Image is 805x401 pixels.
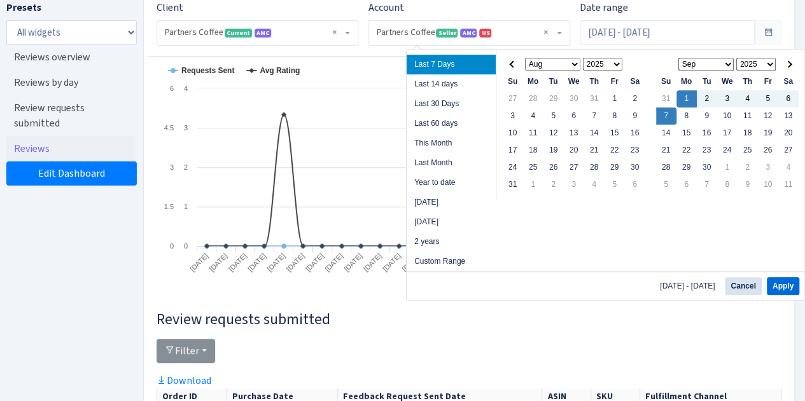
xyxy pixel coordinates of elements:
[605,90,625,107] td: 1
[407,153,496,173] li: Last Month
[564,107,584,125] td: 6
[656,125,676,142] td: 14
[255,29,271,37] span: AMC
[758,107,778,125] td: 12
[656,107,676,125] td: 7
[676,125,697,142] td: 15
[181,66,234,75] tspan: Requests Sent
[184,163,188,171] text: 2
[6,136,134,161] a: Reviews
[184,203,188,210] text: 1
[6,44,134,70] a: Reviews overview
[6,70,134,95] a: Reviews by day
[543,90,564,107] td: 29
[265,252,286,273] tspan: [DATE]
[725,277,761,295] button: Cancel
[778,142,799,159] td: 27
[170,163,174,171] text: 3
[717,73,738,90] th: We
[225,29,252,37] span: Current
[564,159,584,176] td: 27
[584,176,605,193] td: 4
[207,252,228,273] tspan: [DATE]
[697,73,717,90] th: Tu
[697,90,717,107] td: 2
[407,94,496,114] li: Last 30 Days
[738,107,758,125] td: 11
[523,142,543,159] td: 18
[436,29,458,37] span: Seller
[543,26,548,39] span: Remove all items
[758,90,778,107] td: 5
[605,142,625,159] td: 22
[543,176,564,193] td: 2
[564,176,584,193] td: 3
[697,176,717,193] td: 7
[738,159,758,176] td: 2
[407,133,496,153] li: This Month
[523,90,543,107] td: 28
[738,125,758,142] td: 18
[717,159,738,176] td: 1
[625,90,645,107] td: 2
[342,252,363,273] tspan: [DATE]
[625,73,645,90] th: Sa
[778,90,799,107] td: 6
[625,125,645,142] td: 16
[564,142,584,159] td: 20
[625,107,645,125] td: 9
[717,142,738,159] td: 24
[407,114,496,133] li: Last 60 days
[332,26,336,39] span: Remove all items
[407,173,496,193] li: Year to date
[407,232,496,252] li: 2 years
[625,176,645,193] td: 6
[778,107,799,125] td: 13
[564,125,584,142] td: 13
[246,252,267,273] tspan: [DATE]
[503,159,523,176] td: 24
[564,73,584,90] th: We
[656,73,676,90] th: Su
[717,90,738,107] td: 3
[778,159,799,176] td: 4
[523,125,543,142] td: 11
[778,73,799,90] th: Sa
[170,242,174,250] text: 0
[184,242,188,250] text: 0
[503,176,523,193] td: 31
[676,90,697,107] td: 1
[304,252,325,273] tspan: [DATE]
[584,159,605,176] td: 28
[6,161,137,186] a: Edit Dashboard
[407,252,496,271] li: Custom Range
[605,73,625,90] th: Fr
[584,73,605,90] th: Th
[584,90,605,107] td: 31
[758,125,778,142] td: 19
[767,277,799,295] button: Apply
[738,142,758,159] td: 25
[676,142,697,159] td: 22
[605,125,625,142] td: 15
[543,159,564,176] td: 26
[362,252,383,273] tspan: [DATE]
[407,193,496,212] li: [DATE]
[523,176,543,193] td: 1
[157,310,781,329] h3: Widget #54
[184,124,188,132] text: 3
[758,142,778,159] td: 26
[738,73,758,90] th: Th
[656,142,676,159] td: 21
[660,282,720,290] span: [DATE] - [DATE]
[523,107,543,125] td: 4
[758,176,778,193] td: 10
[625,142,645,159] td: 23
[605,159,625,176] td: 29
[584,125,605,142] td: 14
[543,125,564,142] td: 12
[738,90,758,107] td: 4
[503,107,523,125] td: 3
[717,125,738,142] td: 17
[227,252,248,273] tspan: [DATE]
